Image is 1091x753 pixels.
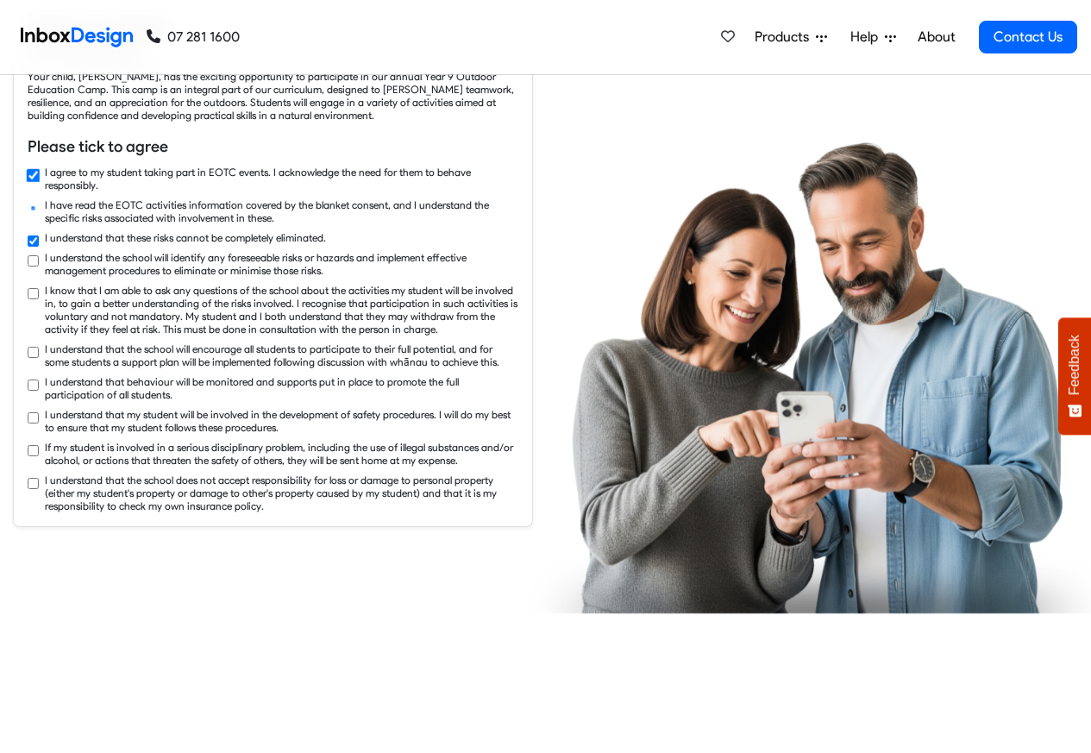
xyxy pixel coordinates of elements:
[147,27,240,47] a: 07 281 1600
[28,135,518,158] h6: Please tick to agree
[979,21,1077,53] a: Contact Us
[755,27,816,47] span: Products
[45,441,518,467] label: If my student is involved in a serious disciplinary problem, including the use of illegal substan...
[850,27,885,47] span: Help
[1058,317,1091,435] button: Feedback - Show survey
[45,251,518,277] label: I understand the school will identify any foreseeable risks or hazards and implement effective ma...
[748,20,834,54] a: Products
[1067,335,1082,395] span: Feedback
[45,375,518,401] label: I understand that behaviour will be monitored and supports put in place to promote the full parti...
[45,342,518,368] label: I understand that the school will encourage all students to participate to their full potential, ...
[843,20,903,54] a: Help
[45,408,518,434] label: I understand that my student will be involved in the development of safety procedures. I will do ...
[45,231,326,244] label: I understand that these risks cannot be completely eliminated.
[45,198,518,224] label: I have read the EOTC activities information covered by the blanket consent, and I understand the ...
[28,44,518,122] div: Dear Parents/Guardians, Your child, [PERSON_NAME], has the exciting opportunity to participate in...
[45,474,518,512] label: I understand that the school does not accept responsibility for loss or damage to personal proper...
[45,166,518,191] label: I agree to my student taking part in EOTC events. I acknowledge the need for them to behave respo...
[45,284,518,336] label: I know that I am able to ask any questions of the school about the activities my student will be ...
[912,20,960,54] a: About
